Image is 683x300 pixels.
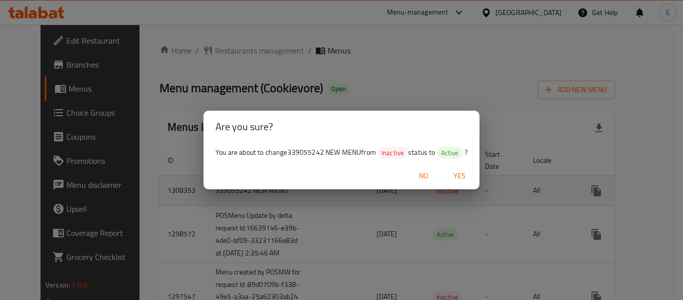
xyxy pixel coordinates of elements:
span: No [411,170,435,182]
div: Active [437,147,463,159]
button: Yes [443,167,475,185]
span: You are about to change 339055242 NEW MENU from status to ? [215,146,467,159]
span: Inactive [377,148,408,158]
span: Active [437,148,463,158]
span: Yes [447,170,471,182]
div: Inactive [377,147,408,159]
button: No [407,167,439,185]
h2: Are you sure? [215,119,467,135]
